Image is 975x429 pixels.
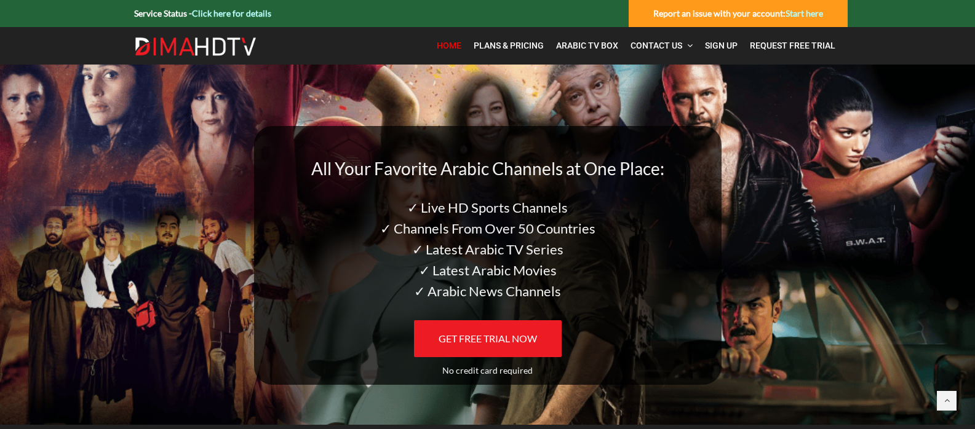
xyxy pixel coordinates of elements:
[631,41,682,50] span: Contact Us
[550,33,624,58] a: Arabic TV Box
[744,33,842,58] a: Request Free Trial
[414,320,562,357] a: GET FREE TRIAL NOW
[437,41,461,50] span: Home
[439,333,537,344] span: GET FREE TRIAL NOW
[705,41,738,50] span: Sign Up
[786,8,823,18] a: Start here
[442,365,533,376] span: No credit card required
[419,262,557,278] span: ✓ Latest Arabic Movies
[431,33,468,58] a: Home
[468,33,550,58] a: Plans & Pricing
[192,8,271,18] a: Click here for details
[556,41,618,50] span: Arabic TV Box
[653,8,823,18] strong: Report an issue with your account:
[407,199,568,216] span: ✓ Live HD Sports Channels
[412,241,563,258] span: ✓ Latest Arabic TV Series
[134,8,271,18] strong: Service Status -
[699,33,744,58] a: Sign Up
[414,283,561,299] span: ✓ Arabic News Channels
[311,158,664,179] span: All Your Favorite Arabic Channels at One Place:
[937,391,957,411] a: Back to top
[474,41,544,50] span: Plans & Pricing
[380,220,595,237] span: ✓ Channels From Over 50 Countries
[624,33,699,58] a: Contact Us
[750,41,835,50] span: Request Free Trial
[134,37,257,57] img: Dima HDTV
